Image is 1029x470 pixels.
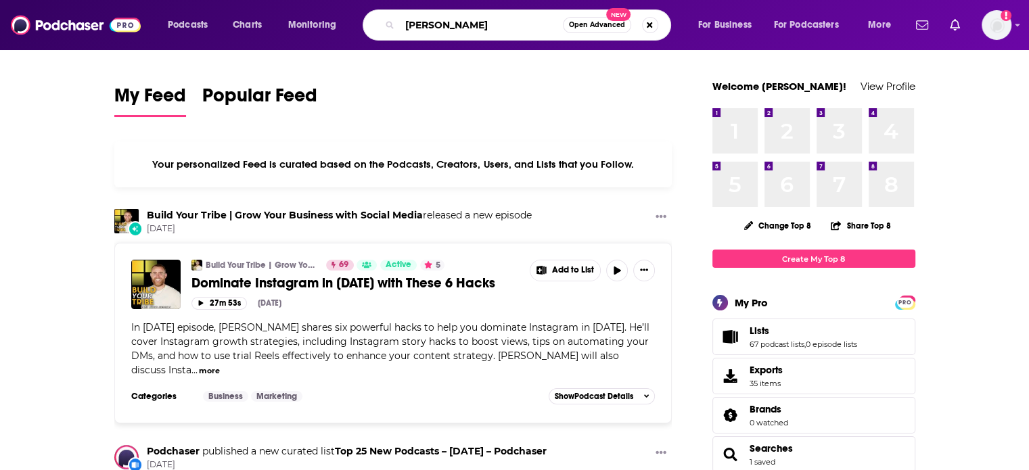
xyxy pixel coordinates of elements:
[650,209,672,226] button: Show More Button
[712,319,915,355] span: Lists
[750,325,769,337] span: Lists
[147,209,423,221] a: Build Your Tribe | Grow Your Business with Social Media
[804,339,806,349] span: ,
[712,397,915,433] span: Brands
[750,339,804,349] a: 67 podcast lists
[11,12,141,38] img: Podchaser - Follow, Share and Rate Podcasts
[386,258,411,272] span: Active
[750,325,857,337] a: Lists
[147,445,200,457] a: Podchaser
[279,14,354,36] button: open menu
[339,258,348,272] span: 69
[911,14,934,37] a: Show notifications dropdown
[400,14,563,36] input: Search podcasts, credits, & more...
[168,16,208,34] span: Podcasts
[380,260,417,271] a: Active
[233,16,262,34] span: Charts
[774,16,839,34] span: For Podcasters
[650,445,672,462] button: Show More Button
[191,364,198,376] span: ...
[712,358,915,394] a: Exports
[251,391,302,402] a: Marketing
[897,297,913,307] a: PRO
[689,14,769,36] button: open menu
[982,10,1011,40] span: Logged in as NickG
[717,445,744,464] a: Searches
[199,365,220,377] button: more
[859,14,908,36] button: open menu
[191,297,247,310] button: 27m 53s
[712,80,846,93] a: Welcome [PERSON_NAME]!
[633,260,655,281] button: Show More Button
[549,388,656,404] button: ShowPodcast Details
[982,10,1011,40] img: User Profile
[158,14,225,36] button: open menu
[326,260,354,271] a: 69
[114,141,672,187] div: Your personalized Feed is curated based on the Podcasts, Creators, Users, and Lists that you Follow.
[202,84,317,115] span: Popular Feed
[736,217,820,234] button: Change Top 8
[131,391,192,402] h3: Categories
[258,298,281,308] div: [DATE]
[982,10,1011,40] button: Show profile menu
[203,391,248,402] a: Business
[206,260,317,271] a: Build Your Tribe | Grow Your Business with Social Media
[750,364,783,376] span: Exports
[191,275,495,291] span: Dominate Instagram in [DATE] with These 6 Hacks
[750,457,775,467] a: 1 saved
[288,16,336,34] span: Monitoring
[569,22,625,28] span: Open Advanced
[555,392,633,401] span: Show Podcast Details
[114,445,139,469] img: Podchaser
[735,296,768,309] div: My Pro
[147,445,547,458] h3: published a new curated list
[420,260,444,271] button: 5
[717,327,744,346] a: Lists
[224,14,270,36] a: Charts
[712,250,915,268] a: Create My Top 8
[861,80,915,93] a: View Profile
[114,84,186,115] span: My Feed
[335,445,547,457] a: Top 25 New Podcasts – July 2025 – Podchaser
[131,260,181,309] img: Dominate Instagram in 2025 with These 6 Hacks
[552,265,594,275] span: Add to List
[717,367,744,385] span: Exports
[897,298,913,308] span: PRO
[191,260,202,271] img: Build Your Tribe | Grow Your Business with Social Media
[698,16,752,34] span: For Business
[765,14,859,36] button: open menu
[1001,10,1011,21] svg: Add a profile image
[750,403,788,415] a: Brands
[750,418,788,427] a: 0 watched
[147,209,532,222] h3: released a new episode
[128,221,143,236] div: New Episode
[114,209,139,233] img: Build Your Tribe | Grow Your Business with Social Media
[830,212,891,239] button: Share Top 8
[375,9,684,41] div: Search podcasts, credits, & more...
[131,321,649,376] span: In [DATE] episode, [PERSON_NAME] shares six powerful hacks to help you dominate Instagram in [DAT...
[191,275,520,291] a: Dominate Instagram in [DATE] with These 6 Hacks
[563,17,631,33] button: Open AdvancedNew
[530,260,601,281] button: Show More Button
[750,403,781,415] span: Brands
[944,14,965,37] a: Show notifications dropdown
[868,16,891,34] span: More
[750,442,793,454] a: Searches
[717,406,744,425] a: Brands
[806,339,857,349] a: 0 episode lists
[750,379,783,388] span: 35 items
[202,84,317,117] a: Popular Feed
[114,84,186,117] a: My Feed
[606,8,631,21] span: New
[147,223,532,235] span: [DATE]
